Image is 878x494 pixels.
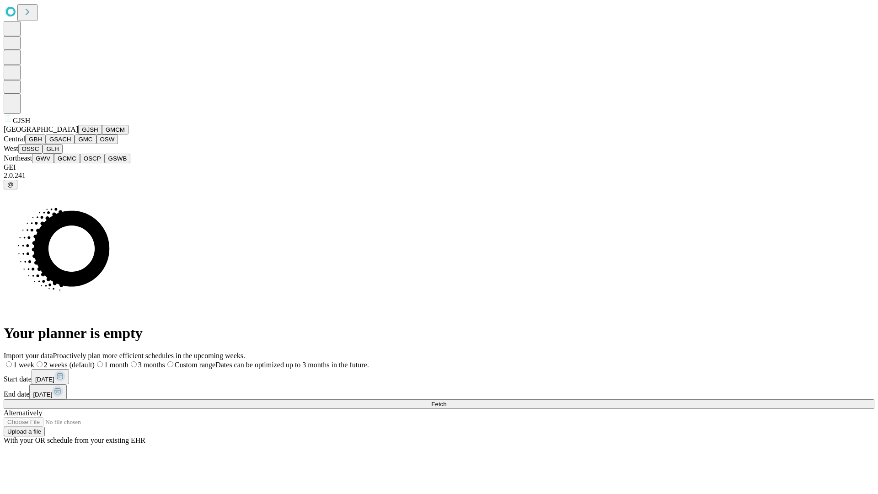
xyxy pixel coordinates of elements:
span: Alternatively [4,409,42,417]
h1: Your planner is empty [4,325,874,342]
button: [DATE] [29,384,67,399]
input: 1 month [97,361,103,367]
div: End date [4,384,874,399]
span: 1 week [13,361,34,369]
span: West [4,145,18,152]
input: 2 weeks (default) [37,361,43,367]
button: OSW [96,134,118,144]
span: Import your data [4,352,53,360]
button: @ [4,180,17,189]
button: GWV [32,154,54,163]
button: GSWB [105,154,131,163]
button: [DATE] [32,369,69,384]
span: [DATE] [35,376,54,383]
span: Fetch [431,401,446,408]
button: GSACH [46,134,75,144]
div: Start date [4,369,874,384]
button: GJSH [78,125,102,134]
input: 3 months [131,361,137,367]
span: [GEOGRAPHIC_DATA] [4,125,78,133]
button: GMC [75,134,96,144]
button: OSSC [18,144,43,154]
span: 3 months [138,361,165,369]
span: 2 weeks (default) [44,361,95,369]
span: @ [7,181,14,188]
span: Dates can be optimized up to 3 months in the future. [215,361,369,369]
button: GCMC [54,154,80,163]
span: Central [4,135,25,143]
button: Upload a file [4,427,45,436]
span: Proactively plan more efficient schedules in the upcoming weeks. [53,352,245,360]
button: GLH [43,144,62,154]
button: OSCP [80,154,105,163]
input: Custom rangeDates can be optimized up to 3 months in the future. [167,361,173,367]
button: GMCM [102,125,128,134]
div: GEI [4,163,874,172]
span: Custom range [175,361,215,369]
span: 1 month [104,361,128,369]
span: With your OR schedule from your existing EHR [4,436,145,444]
span: GJSH [13,117,30,124]
button: GBH [25,134,46,144]
span: Northeast [4,154,32,162]
input: 1 week [6,361,12,367]
button: Fetch [4,399,874,409]
span: [DATE] [33,391,52,398]
div: 2.0.241 [4,172,874,180]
